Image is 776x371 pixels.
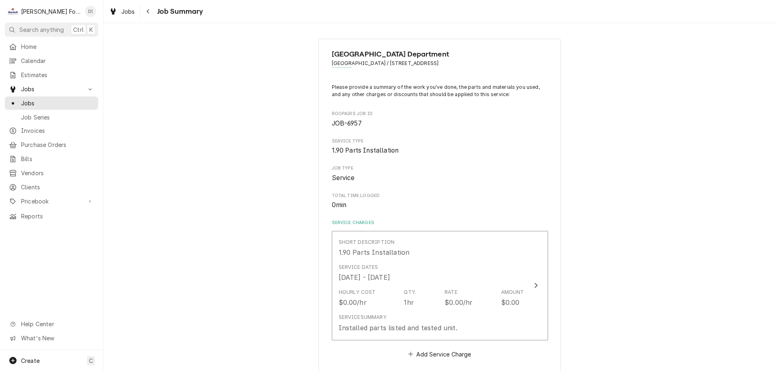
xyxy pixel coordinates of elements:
span: Service Type [332,146,548,155]
span: Roopairs Job ID [332,111,548,117]
span: Reports [21,212,94,220]
div: Marshall Food Equipment Service's Avatar [7,6,19,17]
div: 1hr [404,298,413,307]
span: JOB-6957 [332,119,362,127]
span: Clients [21,183,94,191]
button: Add Service Charge [407,348,472,360]
span: Job Type [332,165,548,172]
div: $0.00 [501,298,520,307]
div: Client Information [332,49,548,73]
a: Go to What's New [5,331,98,345]
span: Bills [21,155,94,163]
span: Invoices [21,126,94,135]
div: Roopairs Job ID [332,111,548,128]
span: 1.90 Parts Installation [332,147,399,154]
button: Navigate back [142,5,155,18]
div: $0.00/hr [339,298,367,307]
a: Go to Help Center [5,317,98,331]
div: Service Dates [339,264,378,271]
label: Service Charges [332,220,548,226]
span: What's New [21,334,93,342]
div: Short Description [339,239,395,246]
span: Service [332,174,355,182]
div: 1.90 Parts Installation [339,247,410,257]
span: Estimates [21,71,94,79]
div: Service Summary [339,314,386,321]
span: K [89,25,93,34]
a: Jobs [5,96,98,110]
div: M [7,6,19,17]
div: Hourly Cost [339,289,376,296]
span: Address [332,60,548,67]
span: Job Type [332,173,548,183]
span: Search anything [19,25,64,34]
button: Update Line Item [332,231,548,340]
span: Purchase Orders [21,140,94,149]
a: Job Series [5,111,98,124]
span: Vendors [21,169,94,177]
div: Service Type [332,138,548,155]
span: Roopairs Job ID [332,119,548,128]
div: Rate [445,289,458,296]
a: Clients [5,180,98,194]
span: Service Type [332,138,548,145]
span: Jobs [21,99,94,107]
a: Calendar [5,54,98,67]
span: Pricebook [21,197,82,205]
span: Name [332,49,548,60]
a: Go to Jobs [5,82,98,96]
a: Vendors [5,166,98,180]
a: Reports [5,210,98,223]
p: Please provide a summary of the work you've done, the parts and materials you used, and any other... [332,84,548,99]
span: Total Time Logged [332,193,548,199]
div: Amount [501,289,524,296]
span: Calendar [21,57,94,65]
button: Search anythingCtrlK [5,23,98,37]
a: Purchase Orders [5,138,98,151]
a: Jobs [106,5,138,18]
a: Go to Pricebook [5,195,98,208]
div: Installed parts listed and tested unit. [339,323,458,333]
span: Job Series [21,113,94,122]
span: C [89,356,93,365]
div: D( [85,6,96,17]
a: Home [5,40,98,53]
span: Create [21,357,40,364]
span: Total Time Logged [332,200,548,210]
div: Derek Testa (81)'s Avatar [85,6,96,17]
span: Jobs [21,85,82,93]
span: Help Center [21,320,93,328]
div: Total Time Logged [332,193,548,210]
span: Home [21,42,94,51]
div: Qty. [404,289,416,296]
div: Service Charges [332,220,548,360]
div: [PERSON_NAME] Food Equipment Service [21,7,80,16]
div: Job Type [332,165,548,182]
span: Job Summary [155,6,203,17]
div: [DATE] - [DATE] [339,272,390,282]
a: Bills [5,152,98,166]
a: Invoices [5,124,98,137]
a: Estimates [5,68,98,82]
span: Jobs [121,7,135,16]
span: Ctrl [73,25,84,34]
span: 0min [332,201,347,209]
div: $0.00/hr [445,298,472,307]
